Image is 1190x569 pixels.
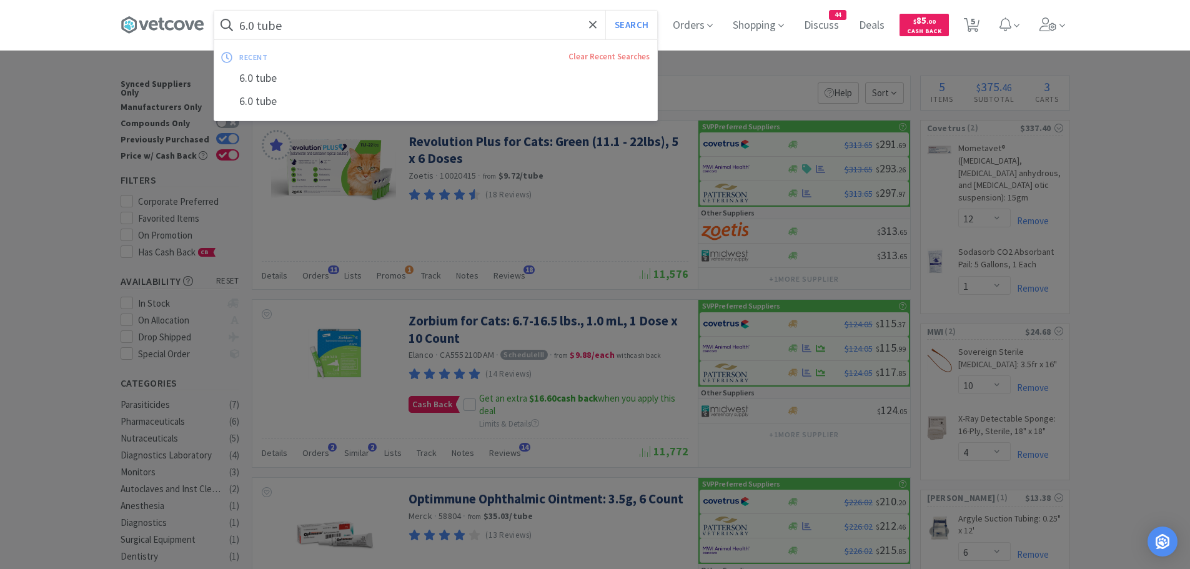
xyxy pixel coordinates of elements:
div: Open Intercom Messenger [1148,527,1178,557]
a: 5 [959,21,984,32]
a: Clear Recent Searches [568,51,650,62]
input: Search by item, sku, manufacturer, ingredient, size... [214,11,657,39]
a: $85.00Cash Back [900,8,949,42]
span: $ [913,17,916,26]
a: Deals [854,20,890,31]
span: 85 [913,14,936,26]
span: Cash Back [907,28,941,36]
button: Search [605,11,657,39]
span: . 00 [926,17,936,26]
span: 44 [830,11,846,19]
a: Discuss44 [799,20,844,31]
div: 6.0 tube [214,90,657,113]
div: 6.0 tube [214,67,657,90]
div: recent [239,47,418,67]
